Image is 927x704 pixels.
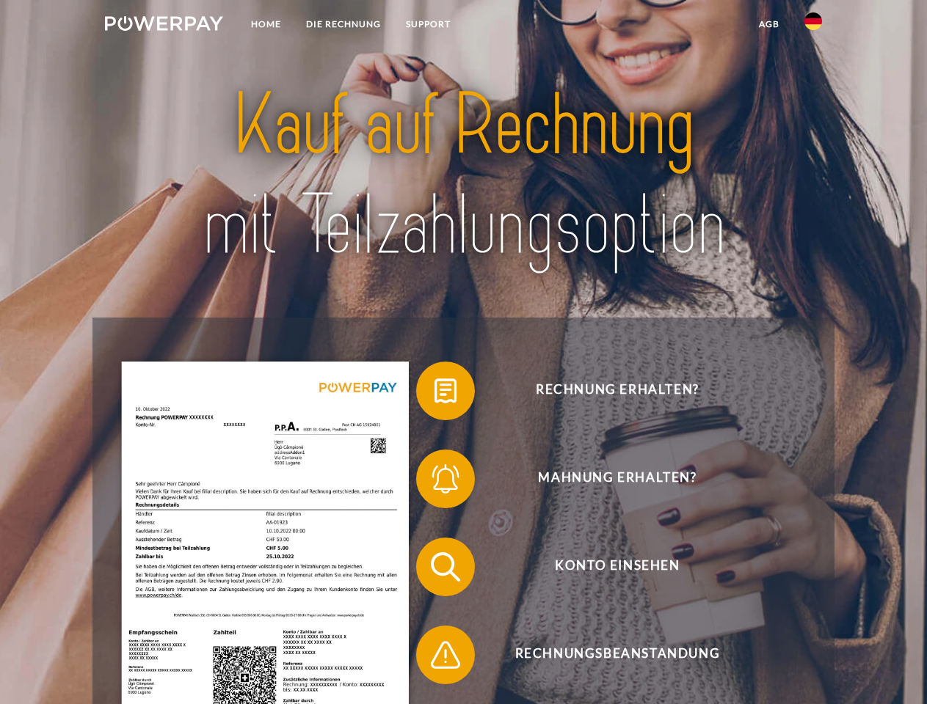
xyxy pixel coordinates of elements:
img: qb_bell.svg [427,461,464,497]
img: title-powerpay_de.svg [140,70,787,281]
button: Rechnungsbeanstandung [416,626,798,684]
img: qb_bill.svg [427,373,464,409]
img: logo-powerpay-white.svg [105,16,223,31]
a: DIE RECHNUNG [294,11,393,37]
span: Mahnung erhalten? [437,450,797,508]
a: SUPPORT [393,11,463,37]
button: Mahnung erhalten? [416,450,798,508]
span: Konto einsehen [437,538,797,596]
a: Home [239,11,294,37]
span: Rechnungsbeanstandung [437,626,797,684]
img: qb_warning.svg [427,637,464,673]
button: Konto einsehen [416,538,798,596]
img: qb_search.svg [427,549,464,585]
button: Rechnung erhalten? [416,362,798,420]
a: agb [746,11,792,37]
img: de [804,12,822,30]
span: Rechnung erhalten? [437,362,797,420]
